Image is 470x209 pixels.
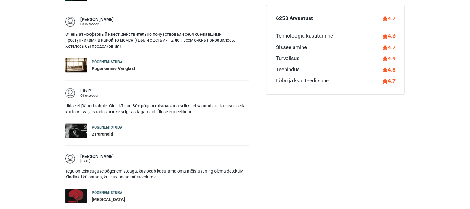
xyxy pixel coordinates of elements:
[80,17,114,23] div: [PERSON_NAME]
[65,58,249,72] a: Põgenemine Vanglast Põgenemistuba Põgenemine Vanglast
[65,123,249,138] a: 2 Paranoid Põgenemistuba 2 Paranoid
[276,55,299,63] div: Turvalisus
[92,59,135,65] div: Põgenemistuba
[80,159,114,163] div: [DATE]
[92,197,125,203] div: [MEDICAL_DATA]
[65,189,87,203] img: Paranoia
[92,190,125,195] div: Põgenemistuba
[92,66,135,72] div: Põgenemine Vanglast
[65,58,87,72] img: Põgenemine Vanglast
[92,125,122,130] div: Põgenemistuba
[65,103,249,115] p: Üldse ei jäänud rahule. Olen käinud 30+ põgenemistoas aga sellest ei saanud aru ka peale seda kui...
[65,189,249,203] a: Paranoia Põgenemistuba [MEDICAL_DATA]
[92,131,122,137] div: 2 Paranoid
[65,123,87,138] img: 2 Paranoid
[276,43,307,51] div: Sisseelamine
[383,32,395,40] div: 4.6
[80,88,99,94] div: Liis P.
[383,77,395,85] div: 4.7
[276,77,328,85] div: Lõbu ja kvaliteedi suhe
[65,168,249,180] p: Tegu on teistsuguse põgenemistoaga, kus peab kasutama oma mõistust ning olema detektiiv. Kindlast...
[80,23,114,26] div: 08 oktoober
[276,14,313,23] div: 6258 Arvustust
[80,154,114,160] div: [PERSON_NAME]
[276,32,333,40] div: Tehnoloogia kasutamine
[383,55,395,63] div: 4.9
[383,66,395,74] div: 4.8
[383,43,395,51] div: 4.7
[276,66,299,74] div: Teenindus
[65,31,249,50] p: Очень атмосферный квест, действительно почувствовали себя сбежавшими преступниками в какой то мом...
[383,14,395,23] div: 4.7
[80,94,99,97] div: 06 oktoober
